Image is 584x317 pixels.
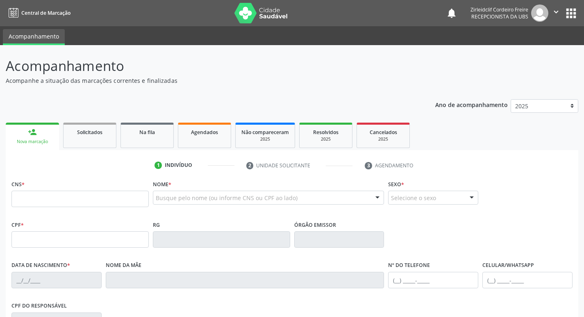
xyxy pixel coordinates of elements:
[21,9,70,16] span: Central de Marcação
[363,136,404,142] div: 2025
[11,219,24,231] label: CPF
[165,162,192,169] div: Indivíduo
[241,136,289,142] div: 2025
[294,219,336,231] label: Órgão emissor
[156,194,298,202] span: Busque pelo nome (ou informe CNS ou CPF ao lado)
[531,5,548,22] img: img
[155,162,162,169] div: 1
[548,5,564,22] button: 
[139,129,155,136] span: Na fila
[11,272,102,288] input: __/__/____
[471,13,528,20] span: Recepcionista da UBS
[6,56,407,76] p: Acompanhamento
[11,300,67,312] label: CPF do responsável
[388,259,430,272] label: Nº do Telefone
[388,272,478,288] input: (__) _____-_____
[3,29,65,45] a: Acompanhamento
[470,6,528,13] div: Zirleidclif Cordeiro Freire
[446,7,457,19] button: notifications
[11,178,25,191] label: CNS
[11,139,53,145] div: Nova marcação
[305,136,346,142] div: 2025
[153,219,160,231] label: RG
[6,76,407,85] p: Acompanhe a situação das marcações correntes e finalizadas
[28,128,37,137] div: person_add
[313,129,339,136] span: Resolvidos
[77,129,102,136] span: Solicitados
[11,259,70,272] label: Data de nascimento
[391,194,436,202] span: Selecione o sexo
[435,99,508,109] p: Ano de acompanhamento
[552,7,561,16] i: 
[106,259,141,272] label: Nome da mãe
[6,6,70,20] a: Central de Marcação
[370,129,397,136] span: Cancelados
[388,178,404,191] label: Sexo
[482,259,534,272] label: Celular/WhatsApp
[564,6,578,21] button: apps
[153,178,171,191] label: Nome
[482,272,573,288] input: (__) _____-_____
[241,129,289,136] span: Não compareceram
[191,129,218,136] span: Agendados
